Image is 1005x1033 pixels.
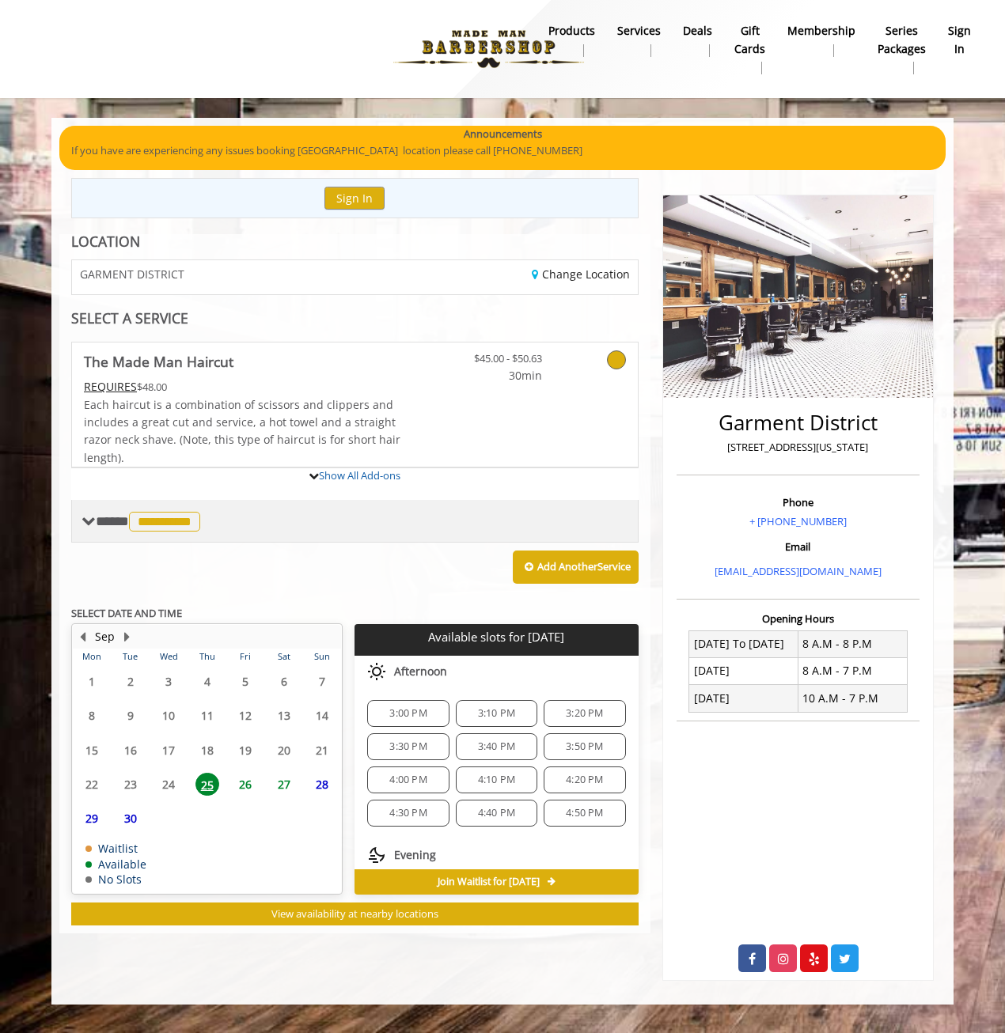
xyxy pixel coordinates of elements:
span: Join Waitlist for [DATE] [438,876,540,888]
img: Made Man Barbershop logo [380,6,597,93]
button: Previous Month [76,628,89,645]
div: 3:40 PM [456,733,537,760]
span: 29 [80,807,104,830]
b: products [548,22,595,40]
div: 4:20 PM [544,766,625,793]
td: Available [85,858,146,870]
div: 3:10 PM [456,700,537,727]
a: Show All Add-ons [319,468,400,482]
b: sign in [948,22,971,58]
a: Series packagesSeries packages [867,20,937,78]
b: The Made Man Haircut [84,350,233,373]
button: Next Month [120,628,133,645]
span: 28 [310,773,334,796]
h3: Email [681,541,916,552]
div: 3:20 PM [544,700,625,727]
th: Thu [188,649,226,664]
span: Evening [394,849,436,861]
button: View availability at nearby locations [71,902,639,925]
h2: Garment District [681,411,916,434]
b: Series packages [878,22,926,58]
span: 3:10 PM [478,707,515,720]
td: No Slots [85,873,146,885]
span: 25 [195,773,219,796]
span: 4:30 PM [389,807,427,819]
td: Select day25 [188,767,226,801]
th: Wed [150,649,188,664]
b: Add Another Service [537,559,631,573]
div: The Made Man Haircut Add-onS [71,467,639,468]
div: SELECT A SERVICE [71,311,639,326]
span: 26 [233,773,257,796]
h3: Phone [681,497,916,508]
span: 30min [449,367,542,384]
span: 30 [119,807,142,830]
td: [DATE] To [DATE] [689,630,798,657]
th: Fri [226,649,264,664]
td: Select day29 [73,801,111,835]
td: Select day26 [226,767,264,801]
button: Sign In [324,187,385,210]
span: Each haircut is a combination of scissors and clippers and includes a great cut and service, a ho... [84,397,400,465]
span: 3:40 PM [478,740,515,753]
span: 3:20 PM [566,707,603,720]
td: [DATE] [689,685,798,712]
p: If you have are experiencing any issues booking [GEOGRAPHIC_DATA] location please call [PHONE_NUM... [71,142,934,159]
button: Sep [95,628,115,645]
div: 4:00 PM [367,766,449,793]
td: 8 A.M - 8 P.M [798,630,907,657]
td: Select day27 [264,767,302,801]
td: [DATE] [689,657,798,684]
a: [EMAIL_ADDRESS][DOMAIN_NAME] [715,564,882,578]
a: sign insign in [937,20,982,61]
span: 4:40 PM [478,807,515,819]
div: 4:30 PM [367,800,449,827]
b: Announcements [464,126,542,142]
span: Afternoon [394,665,447,678]
div: 4:50 PM [544,800,625,827]
div: 4:10 PM [456,766,537,793]
a: $45.00 - $50.63 [449,342,542,384]
div: 4:40 PM [456,800,537,827]
b: LOCATION [71,232,140,251]
span: 3:30 PM [389,740,427,753]
a: Change Location [532,267,630,282]
p: [STREET_ADDRESS][US_STATE] [681,439,916,456]
th: Sat [264,649,302,664]
div: 3:50 PM [544,733,625,760]
a: Productsproducts [537,20,606,61]
b: Deals [683,22,712,40]
b: SELECT DATE AND TIME [71,606,182,620]
td: 8 A.M - 7 P.M [798,657,907,684]
td: Select day28 [303,767,342,801]
span: 4:20 PM [566,774,603,786]
img: afternoon slots [367,662,386,681]
span: 4:00 PM [389,774,427,786]
span: View availability at nearby locations [271,906,438,921]
h3: Opening Hours [677,613,920,624]
p: Available slots for [DATE] [361,630,631,644]
span: 3:00 PM [389,707,427,720]
button: Add AnotherService [513,551,639,584]
td: Waitlist [85,842,146,854]
img: evening slots [367,846,386,865]
th: Sun [303,649,342,664]
span: GARMENT DISTRICT [80,268,184,280]
div: $48.00 [84,378,402,395]
span: 4:50 PM [566,807,603,819]
th: Tue [111,649,149,664]
td: Select day30 [111,801,149,835]
span: 4:10 PM [478,774,515,786]
b: gift cards [734,22,765,58]
td: 10 A.M - 7 P.M [798,685,907,712]
span: This service needs some Advance to be paid before we block your appointment [84,379,137,394]
a: + [PHONE_NUMBER] [749,514,847,528]
a: ServicesServices [606,20,672,61]
span: 3:50 PM [566,740,603,753]
a: Gift cardsgift cards [723,20,776,78]
b: Services [617,22,661,40]
th: Mon [73,649,111,664]
span: 27 [272,773,296,796]
div: 3:30 PM [367,733,449,760]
